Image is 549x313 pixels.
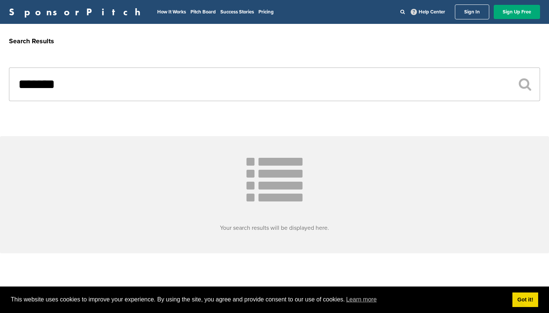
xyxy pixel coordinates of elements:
h2: Search Results [9,36,540,46]
a: SponsorPitch [9,7,145,17]
a: learn more about cookies [345,294,378,305]
a: Help Center [409,7,447,16]
a: Pitch Board [190,9,216,15]
a: dismiss cookie message [512,292,538,307]
a: Sign Up Free [494,5,540,19]
a: Pricing [258,9,274,15]
iframe: Button to launch messaging window [519,283,543,307]
h3: Your search results will be displayed here. [9,223,540,232]
a: How It Works [157,9,186,15]
span: This website uses cookies to improve your experience. By using the site, you agree and provide co... [11,294,506,305]
a: Sign In [455,4,489,19]
a: Success Stories [220,9,254,15]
